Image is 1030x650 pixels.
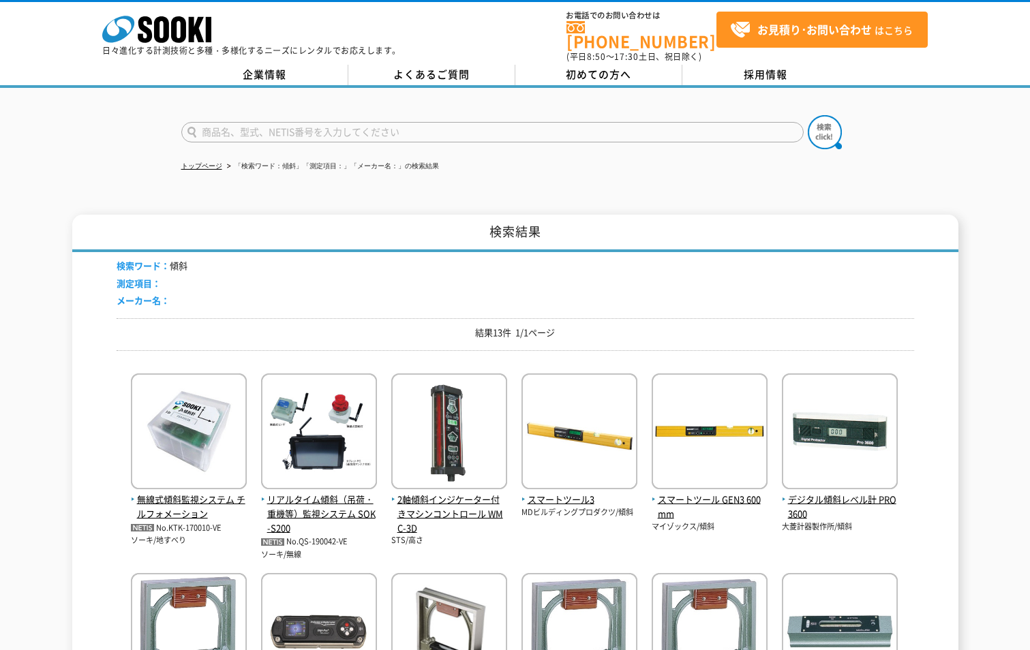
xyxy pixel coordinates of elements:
span: 2軸傾斜インジケーター付きマシンコントロール WMC-3D [391,493,507,535]
p: MDビルディングプロダクツ/傾斜 [521,507,637,519]
span: メーカー名： [117,294,170,307]
a: 無線式傾斜監視システム チルフォメーション [131,478,247,521]
a: お見積り･お問い合わせはこちら [716,12,928,48]
a: デジタル傾斜レベル計 PRO3600 [782,478,898,521]
span: スマートツール3 [521,493,637,507]
p: ソーキ/地すべり [131,535,247,546]
img: チルフォメーション [131,373,247,493]
a: スマートツール3 [521,478,637,507]
span: デジタル傾斜レベル計 PRO3600 [782,493,898,521]
p: マイゾックス/傾斜 [652,521,768,533]
img: GEN3 600mm [652,373,768,493]
span: 初めての方へ [566,67,631,82]
a: 採用情報 [682,65,849,85]
a: 2軸傾斜インジケーター付きマシンコントロール WMC-3D [391,478,507,535]
li: 傾斜 [117,259,187,273]
p: ソーキ/無線 [261,549,377,561]
span: 8:50 [587,50,606,63]
a: トップページ [181,162,222,170]
p: 大菱計器製作所/傾斜 [782,521,898,533]
p: No.KTK-170010-VE [131,521,247,536]
img: WMC-3D [391,373,507,493]
p: 日々進化する計測技術と多種・多様化するニーズにレンタルでお応えします。 [102,46,401,55]
li: 「検索ワード：傾斜」「測定項目：」「メーカー名：」の検索結果 [224,159,439,174]
span: 測定項目： [117,277,161,290]
input: 商品名、型式、NETIS番号を入力してください [181,122,804,142]
a: リアルタイム傾斜（吊荷・重機等）監視システム SOK-S200 [261,478,377,535]
span: スマートツール GEN3 600mm [652,493,768,521]
span: はこちら [730,20,913,40]
p: 結果13件 1/1ページ [117,326,914,340]
h1: 検索結果 [72,215,958,252]
span: お電話でのお問い合わせは [566,12,716,20]
a: 企業情報 [181,65,348,85]
p: STS/高さ [391,535,507,546]
span: 無線式傾斜監視システム チルフォメーション [131,493,247,521]
strong: お見積り･お問い合わせ [757,21,872,37]
img: SOK-S200 [261,373,377,493]
span: 検索ワード： [117,259,170,272]
a: よくあるご質問 [348,65,515,85]
a: [PHONE_NUMBER] [566,21,716,49]
span: 17:30 [614,50,639,63]
img: PRO3600 [782,373,898,493]
p: No.QS-190042-VE [261,535,377,549]
span: リアルタイム傾斜（吊荷・重機等）監視システム SOK-S200 [261,493,377,535]
a: スマートツール GEN3 600mm [652,478,768,521]
span: (平日 ～ 土日、祝日除く) [566,50,701,63]
img: btn_search.png [808,115,842,149]
a: 初めての方へ [515,65,682,85]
